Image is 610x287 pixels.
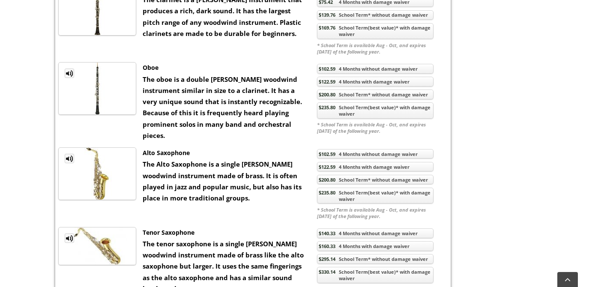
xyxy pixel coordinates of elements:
strong: The Alto Saxophone is a single [PERSON_NAME] woodwind instrument made of brass. It is often playe... [143,160,302,202]
img: th_1fc34dab4bdaff02a3697e89cb8f30dd_1336493535TenorSaxTM.jpg [68,227,127,265]
span: $160.33 [319,243,335,249]
span: $122.59 [319,78,335,85]
div: Tenor Saxophone [143,227,305,238]
em: * School Term is available Aug - Oct, and expires [DATE] of the following year. [317,42,434,55]
a: $169.76School Term(best value)* with damage waiver [317,23,434,39]
a: $200.80School Term* without damage waiver [317,175,434,185]
span: $169.76 [319,24,335,31]
span: $102.59 [319,66,335,72]
span: $330.14 [319,269,335,275]
img: th_1fc34dab4bdaff02a3697e89cb8f30dd_1334254906ASAX.jpg [71,148,124,200]
span: $122.59 [319,164,335,170]
a: $160.334 Months with damage waiver [317,241,434,251]
strong: The oboe is a double [PERSON_NAME] woodwind instrument similar in size to a clarinet. It has a ve... [143,75,302,140]
span: $200.80 [319,91,335,98]
a: $122.594 Months with damage waiver [317,162,434,172]
a: $200.80School Term* without damage waiver [317,90,434,99]
a: MP3 Clip [65,233,74,243]
a: $235.80School Term(best value)* with damage waiver [317,102,434,119]
a: $102.594 Months without damage waiver [317,149,434,159]
a: $139.76School Term* without damage waiver [317,10,434,20]
a: $295.14School Term* without damage waiver [317,254,434,264]
img: th_1fc34dab4bdaff02a3697e89cb8f30dd_1334255038OBOE.jpg [71,63,124,114]
span: $140.33 [319,230,335,236]
a: $235.80School Term(best value)* with damage waiver [317,188,434,204]
span: $235.80 [319,104,335,111]
em: * School Term is available Aug - Oct, and expires [DATE] of the following year. [317,206,434,219]
span: $102.59 [319,151,335,157]
a: $122.594 Months with damage waiver [317,77,434,87]
span: $235.80 [319,189,335,196]
span: $295.14 [319,256,335,262]
a: MP3 Clip [65,69,74,78]
div: Alto Saxophone [143,147,305,158]
div: Oboe [143,62,305,73]
span: $200.80 [319,176,335,183]
span: $139.76 [319,12,335,18]
a: $330.14School Term(best value)* with damage waiver [317,267,434,283]
em: * School Term is available Aug - Oct, and expires [DATE] of the following year. [317,121,434,134]
a: $140.334 Months without damage waiver [317,228,434,238]
a: $102.594 Months without damage waiver [317,64,434,74]
a: MP3 Clip [65,154,74,163]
